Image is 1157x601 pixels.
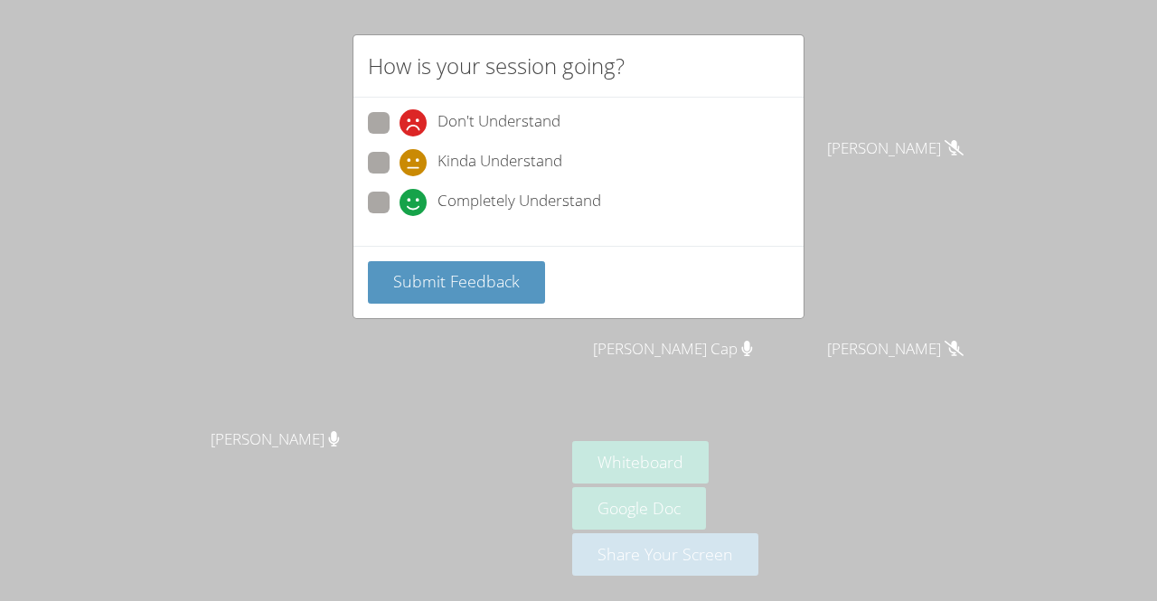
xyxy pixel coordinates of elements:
[393,270,520,292] span: Submit Feedback
[368,50,625,82] h2: How is your session going?
[437,189,601,216] span: Completely Understand
[368,261,545,304] button: Submit Feedback
[437,109,560,136] span: Don't Understand
[437,149,562,176] span: Kinda Understand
